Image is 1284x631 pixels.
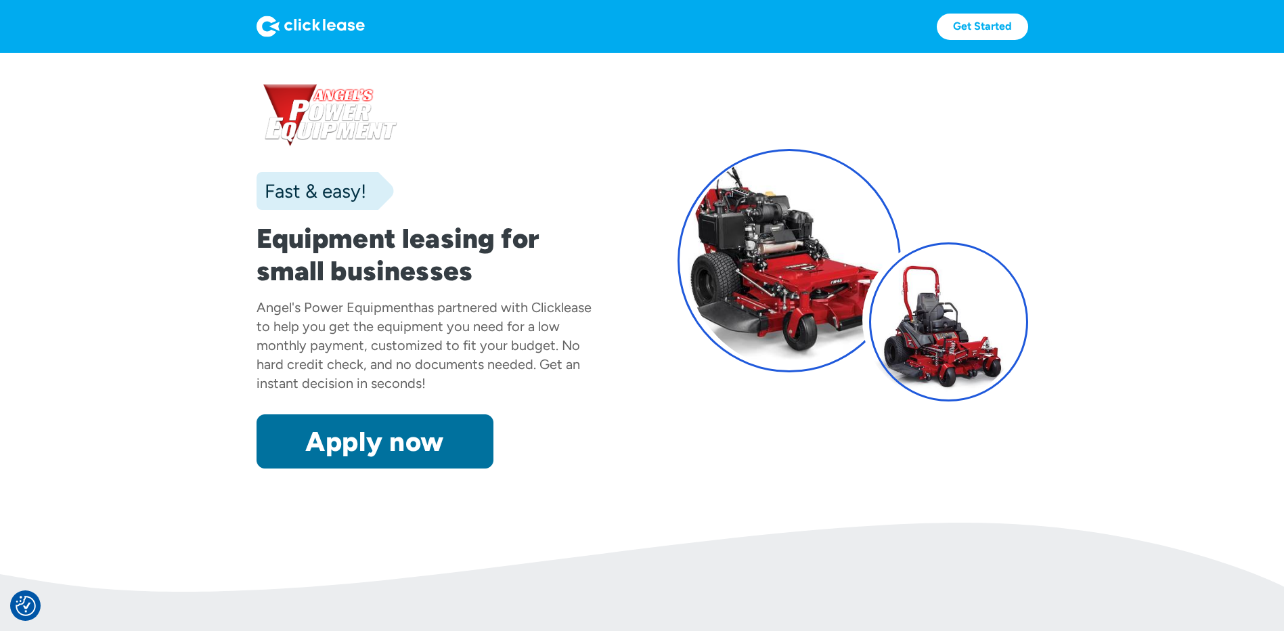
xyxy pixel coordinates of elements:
a: Get Started [937,14,1028,40]
div: Angel's Power Equipment [257,299,414,315]
div: has partnered with Clicklease to help you get the equipment you need for a low monthly payment, c... [257,299,592,391]
div: Fast & easy! [257,177,366,204]
button: Consent Preferences [16,596,36,616]
img: Logo [257,16,365,37]
h1: Equipment leasing for small businesses [257,222,607,287]
img: Revisit consent button [16,596,36,616]
a: Apply now [257,414,493,469]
